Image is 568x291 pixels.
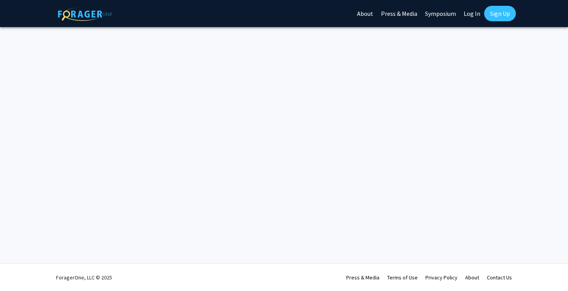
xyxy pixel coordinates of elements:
a: Press & Media [346,274,379,281]
a: About [465,274,479,281]
img: ForagerOne Logo [58,7,112,21]
a: Terms of Use [387,274,418,281]
a: Contact Us [487,274,512,281]
div: ForagerOne, LLC © 2025 [56,264,112,291]
a: Privacy Policy [425,274,457,281]
a: Sign Up [484,6,516,21]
